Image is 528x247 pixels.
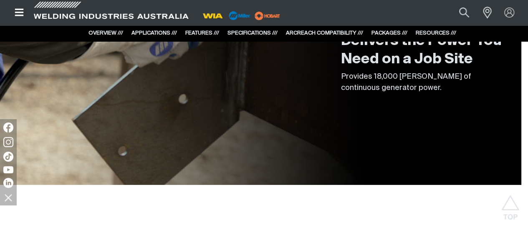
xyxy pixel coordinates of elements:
button: Scroll to top [501,195,520,214]
input: Product name or item number... [440,3,478,22]
img: miller [252,10,283,22]
a: miller [252,12,283,19]
p: Provides 18,000 [PERSON_NAME] of continuous generator power. [341,71,508,94]
a: PACKAGES /// [371,30,407,36]
button: Search products [450,3,478,22]
a: RESOURCES /// [416,30,456,36]
img: hide socials [1,190,15,205]
img: TikTok [3,152,13,162]
a: FEATURES /// [185,30,219,36]
a: APPLICATIONS /// [131,30,177,36]
img: Instagram [3,137,13,147]
a: ARCREACH COMPATIBILITY /// [286,30,363,36]
h2: Delivers the Power You Need on a Job Site [341,32,508,69]
img: Facebook [3,122,13,132]
img: LinkedIn [3,178,13,188]
img: YouTube [3,166,13,173]
a: SPECIFICATIONS /// [227,30,278,36]
a: OVERVIEW /// [88,30,123,36]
